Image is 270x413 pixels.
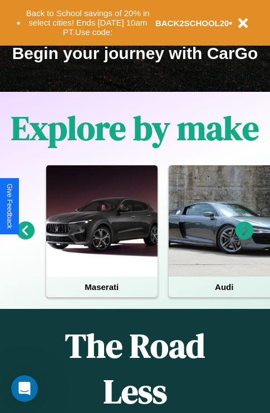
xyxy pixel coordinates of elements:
h1: Explore by make [11,105,259,151]
button: Back to School savings of 20% in select cities! Ends [DATE] 10am PT.Use code: [21,6,155,40]
h4: Maserati [46,277,158,297]
b: BACK2SCHOOL20 [155,18,229,28]
div: Give Feedback [6,184,13,229]
iframe: Intercom live chat [11,375,38,402]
